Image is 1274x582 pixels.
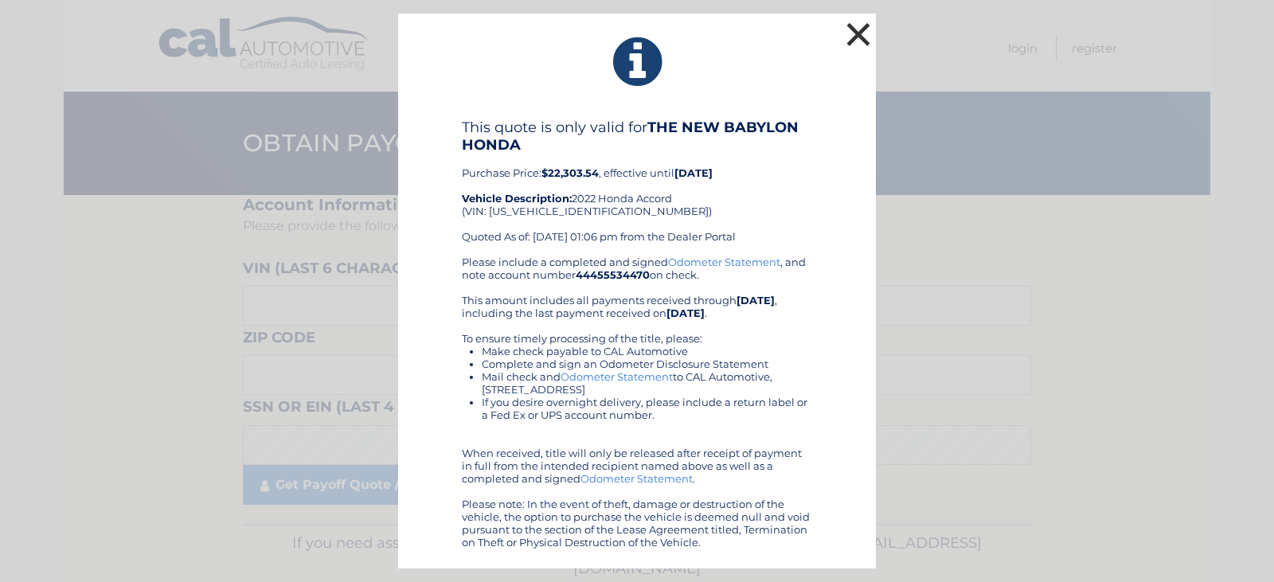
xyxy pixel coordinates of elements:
[482,396,812,421] li: If you desire overnight delivery, please include a return label or a Fed Ex or UPS account number.
[462,256,812,549] div: Please include a completed and signed , and note account number on check. This amount includes al...
[580,472,693,485] a: Odometer Statement
[541,166,599,179] b: $22,303.54
[674,166,713,179] b: [DATE]
[737,294,775,307] b: [DATE]
[561,370,673,383] a: Odometer Statement
[462,192,572,205] strong: Vehicle Description:
[482,357,812,370] li: Complete and sign an Odometer Disclosure Statement
[666,307,705,319] b: [DATE]
[462,119,812,256] div: Purchase Price: , effective until 2022 Honda Accord (VIN: [US_VEHICLE_IDENTIFICATION_NUMBER]) Quo...
[482,345,812,357] li: Make check payable to CAL Automotive
[842,18,874,50] button: ×
[462,119,812,154] h4: This quote is only valid for
[462,119,799,154] b: THE NEW BABYLON HONDA
[482,370,812,396] li: Mail check and to CAL Automotive, [STREET_ADDRESS]
[576,268,650,281] b: 44455534470
[668,256,780,268] a: Odometer Statement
